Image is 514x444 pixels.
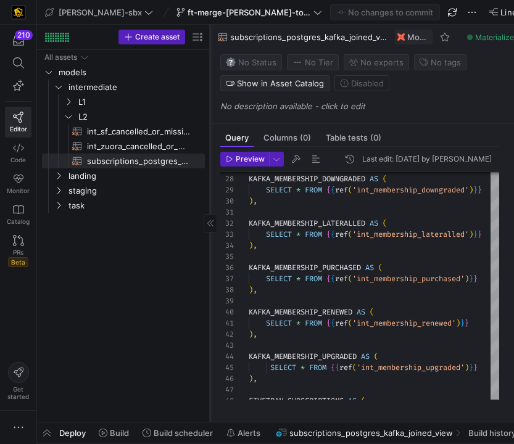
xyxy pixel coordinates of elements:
[8,257,28,267] span: Beta
[326,318,331,328] span: {
[249,374,253,384] span: )
[469,229,473,239] span: )
[270,363,296,372] span: SELECT
[118,30,185,44] button: Create asset
[370,218,378,228] span: AS
[249,285,253,295] span: )
[339,363,352,372] span: ref
[292,57,333,67] span: No Tier
[42,109,205,124] div: Press SPACE to select this row.
[87,154,191,168] span: subscriptions_postgres_kafka_joined_view​​​​​​​​​​
[220,362,234,373] div: 45
[220,152,269,166] button: Preview
[220,75,330,91] button: Show in Asset Catalog
[42,139,205,154] a: int_zuora_cancelled_or_missing_check​​​​​​​​​​
[7,187,30,194] span: Monitor
[326,274,331,284] span: {
[266,274,292,284] span: SELECT
[220,384,234,395] div: 47
[188,7,311,17] span: ft-merge-[PERSON_NAME]-to-main-08282025
[42,183,205,198] div: Press SPACE to select this row.
[352,318,456,328] span: 'int_membership_renewed'
[253,196,257,206] span: ,
[414,54,466,70] button: No tags
[305,318,322,328] span: FROM
[465,318,469,328] span: }
[331,318,335,328] span: {
[220,351,234,362] div: 44
[173,4,325,20] button: ft-merge-[PERSON_NAME]-to-main-08282025
[460,318,465,328] span: }
[87,139,191,154] span: int_zuora_cancelled_or_missing_check​​​​​​​​​​
[331,363,335,372] span: {
[249,240,253,250] span: )
[42,94,205,109] div: Press SPACE to select this row.
[305,274,322,284] span: FROM
[42,168,205,183] div: Press SPACE to select this row.
[465,363,469,372] span: )
[309,363,326,372] span: FROM
[42,124,205,139] div: Press SPACE to select this row.
[220,306,234,318] div: 40
[335,185,348,195] span: ref
[44,53,77,62] div: All assets
[42,65,205,80] div: Press SPACE to select this row.
[226,57,276,67] span: No Status
[5,168,31,199] a: Monitor
[370,307,374,317] span: (
[348,274,352,284] span: (
[249,329,253,339] span: )
[220,229,234,240] div: 33
[42,198,205,213] div: Press SPACE to select this row.
[7,218,30,225] span: Catalog
[230,32,388,42] span: subscriptions_postgres_kafka_joined_view
[7,385,29,400] span: Get started
[15,30,33,40] div: 210
[348,396,357,406] span: AS
[407,32,430,42] span: Model
[93,422,135,443] button: Build
[431,57,461,67] span: No tags
[473,274,478,284] span: }
[465,274,469,284] span: )
[370,174,378,184] span: AS
[10,125,27,133] span: Editor
[220,373,234,384] div: 46
[473,229,478,239] span: }
[383,174,387,184] span: (
[289,428,453,438] span: subscriptions_postgres_kafka_joined_view
[331,229,335,239] span: {
[42,124,205,139] a: int_sf_cancelled_or_missing_check​​​​​​​​​​
[326,229,331,239] span: {
[13,249,23,256] span: PRs
[87,125,191,139] span: int_sf_cancelled_or_missing_check​​​​​​​​​​
[331,274,335,284] span: {
[253,329,257,339] span: ,
[335,318,348,328] span: ref
[348,185,352,195] span: (
[220,173,234,184] div: 28
[42,154,205,168] a: subscriptions_postgres_kafka_joined_view​​​​​​​​​​
[154,428,213,438] span: Build scheduler
[300,134,311,142] span: (0)
[348,318,352,328] span: (
[5,2,31,23] a: https://storage.googleapis.com/y42-prod-data-exchange/images/uAsz27BndGEK0hZWDFeOjoxA7jCwgK9jE472...
[238,428,260,438] span: Alerts
[352,229,469,239] span: 'int_membership_lateralled'
[42,4,156,20] button: [PERSON_NAME]-sbx
[249,196,253,206] span: )
[220,318,234,329] div: 41
[249,174,365,184] span: KAFKA_MEMBERSHIP_DOWNGRADED
[78,110,203,124] span: L2
[361,351,370,361] span: AS
[220,262,234,273] div: 36
[473,185,478,195] span: }
[42,80,205,94] div: Press SPACE to select this row.
[352,185,469,195] span: 'int_membership_downgraded'
[68,184,203,198] span: staging
[365,263,374,273] span: AS
[305,185,322,195] span: FROM
[362,155,492,163] div: Last edit: [DATE] by [PERSON_NAME]
[220,240,234,251] div: 34
[335,363,339,372] span: {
